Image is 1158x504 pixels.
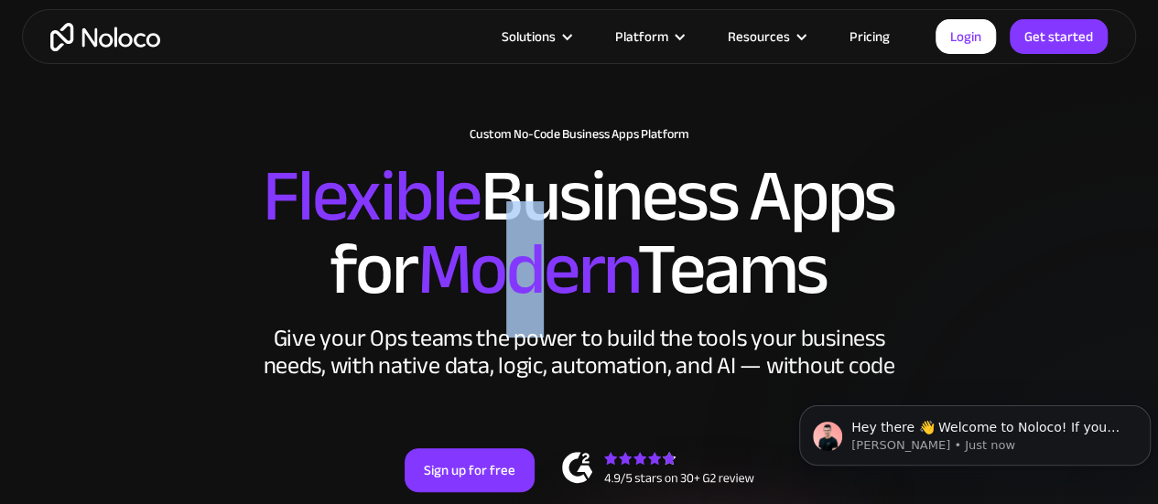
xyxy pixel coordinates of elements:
[728,25,790,48] div: Resources
[592,25,705,48] div: Platform
[405,448,535,492] a: Sign up for free
[259,325,900,380] div: Give your Ops teams the power to build the tools your business needs, with native data, logic, au...
[18,127,1140,142] h1: Custom No-Code Business Apps Platform
[827,25,913,48] a: Pricing
[615,25,668,48] div: Platform
[936,19,996,54] a: Login
[1010,19,1108,54] a: Get started
[792,367,1158,495] iframe: Intercom notifications message
[502,25,556,48] div: Solutions
[705,25,827,48] div: Resources
[18,160,1140,306] h2: Business Apps for Teams
[50,23,160,51] a: home
[417,201,637,338] span: Modern
[263,128,481,264] span: Flexible
[479,25,592,48] div: Solutions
